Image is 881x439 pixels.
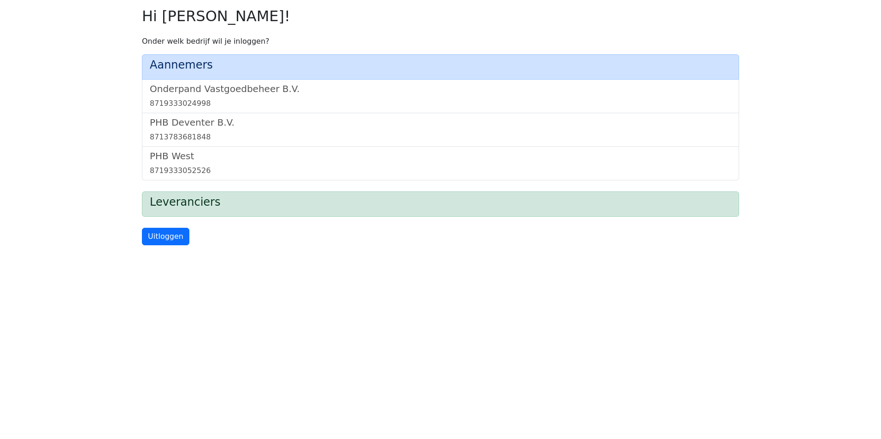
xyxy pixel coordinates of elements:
a: Onderpand Vastgoedbeheer B.V.8719333024998 [150,83,731,109]
h5: Onderpand Vastgoedbeheer B.V. [150,83,731,94]
a: PHB Deventer B.V.8713783681848 [150,117,731,143]
p: Onder welk bedrijf wil je inloggen? [142,36,739,47]
h5: PHB West [150,150,731,162]
div: 8719333052526 [150,165,731,176]
h2: Hi [PERSON_NAME]! [142,7,739,25]
a: PHB West8719333052526 [150,150,731,176]
h4: Leveranciers [150,196,731,209]
h5: PHB Deventer B.V. [150,117,731,128]
h4: Aannemers [150,58,731,72]
a: Uitloggen [142,228,189,245]
div: 8719333024998 [150,98,731,109]
div: 8713783681848 [150,132,731,143]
